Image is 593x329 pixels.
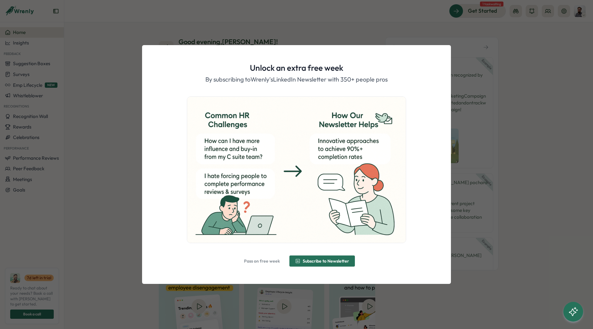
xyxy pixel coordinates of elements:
[250,62,343,73] h1: Unlock an extra free week
[187,97,406,243] img: ChatGPT Image
[205,75,388,84] p: By subscribing to Wrenly's LinkedIn Newsletter with 350+ people pros
[238,255,286,267] button: Pass on free week
[303,259,349,263] span: Subscribe to Newsletter
[289,255,355,267] button: Subscribe to Newsletter
[244,259,280,263] span: Pass on free week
